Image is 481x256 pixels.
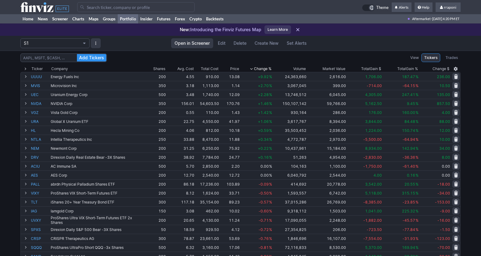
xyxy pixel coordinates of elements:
div: Uranium Energy Corp [51,92,144,97]
td: 1.43 [220,108,240,117]
span: 150.74 [402,128,415,133]
span: % [269,119,272,124]
span: Add Tickers [79,55,104,61]
td: 20.65 [167,215,195,225]
span: Trades [445,55,458,61]
td: 2,544.00 [307,170,347,179]
td: 1.14 [220,81,240,90]
span: 1,706.00 [365,74,382,79]
span: % [416,110,419,115]
td: 11.24 [220,215,240,225]
span: % [269,92,272,97]
td: 103.89 [220,179,240,188]
span: -64.15 [403,83,415,88]
span: % [416,191,419,195]
td: 7,784.00 [195,153,220,162]
span: -45.57 [403,218,415,223]
td: 117.18 [167,197,195,206]
span: 4,305.00 [365,92,382,97]
td: 6,045.00 [307,90,347,99]
span: +9.92 [258,74,269,79]
span: -0.57 [259,200,269,204]
span: % [416,101,419,106]
span: 176.00 [369,110,382,115]
td: 41.97 [220,117,240,126]
a: Groups [101,14,118,23]
span: -5,500.00 [363,137,382,142]
a: UVXY [31,216,49,225]
span: % [416,164,419,169]
span: 247.41 [402,92,415,97]
span: Tickers [424,55,437,61]
td: 3.18 [167,81,195,90]
span: Change $ [432,66,449,72]
span: 3,542.00 [365,182,382,187]
a: Futures [155,14,173,23]
span: 135.00 [437,92,450,97]
span: Create New [255,40,279,46]
td: 250 [144,135,167,144]
span: % [269,137,272,142]
span: +0.16 [258,155,269,160]
span: -34.00 [437,191,450,195]
td: 4,130.00 [195,215,220,225]
td: 200 [144,179,167,188]
div: Direxion Daily Real Estate Bear -3X Shares [51,155,144,160]
td: 150 [144,206,167,215]
td: 200 [144,188,167,197]
td: 10.02 [220,206,240,215]
td: 812.00 [195,126,220,135]
a: News [36,14,50,23]
span: 12.00 [439,128,450,133]
td: 8,394.00 [307,117,347,126]
td: 286.00 [307,108,347,117]
div: Gain % [397,66,418,72]
div: ProShares Ultra VIX Short-Term Futures ETF 2x Shares [51,216,144,225]
a: Home [20,14,36,23]
a: NTLA [31,135,49,144]
div: Ticker [32,66,43,72]
span: % [269,173,272,178]
a: NEM [31,144,49,153]
td: 200 [144,153,167,162]
td: 5.70 [167,162,195,170]
span: Theme [376,4,389,11]
span: +2.28 [258,92,269,97]
span: 4.00 [373,173,382,178]
td: 12.09 [220,90,240,99]
td: 8.12 [167,188,195,197]
td: 200 [144,126,167,135]
td: 31.25 [167,144,195,153]
td: 200 [144,144,167,153]
td: 1,100.00 [307,162,347,170]
td: 4,550.00 [195,117,220,126]
div: AC Immune SA [51,164,144,169]
td: 4.06 [167,126,195,135]
td: 300 [144,197,167,206]
a: Screener [50,14,70,23]
td: 86.18 [167,179,195,188]
div: Price [230,66,239,72]
span: 10.50 [439,83,450,88]
a: ACIU [31,162,49,170]
a: Edit [214,38,229,48]
span: -0.60 [259,209,269,213]
span: 8.00 [442,155,450,160]
td: 3,067,045 [273,81,307,90]
div: Iamgold Corp [51,209,144,213]
td: 1,113.00 [195,81,220,90]
span: rraponi [444,5,456,10]
span: 3,844.00 [365,119,382,124]
td: 200 [144,72,167,81]
span: Change % [254,66,272,72]
span: 1,224.00 [365,128,382,133]
td: 2,036.00 [307,126,347,135]
span: 857.50 [437,101,450,106]
span: 0.00 [260,164,269,169]
span: 0.00 [442,173,450,178]
a: DRV [31,153,49,162]
span: +0.34 [258,137,269,142]
span: % [416,146,419,151]
a: AES [31,171,49,179]
span: -0.50 [259,191,269,195]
